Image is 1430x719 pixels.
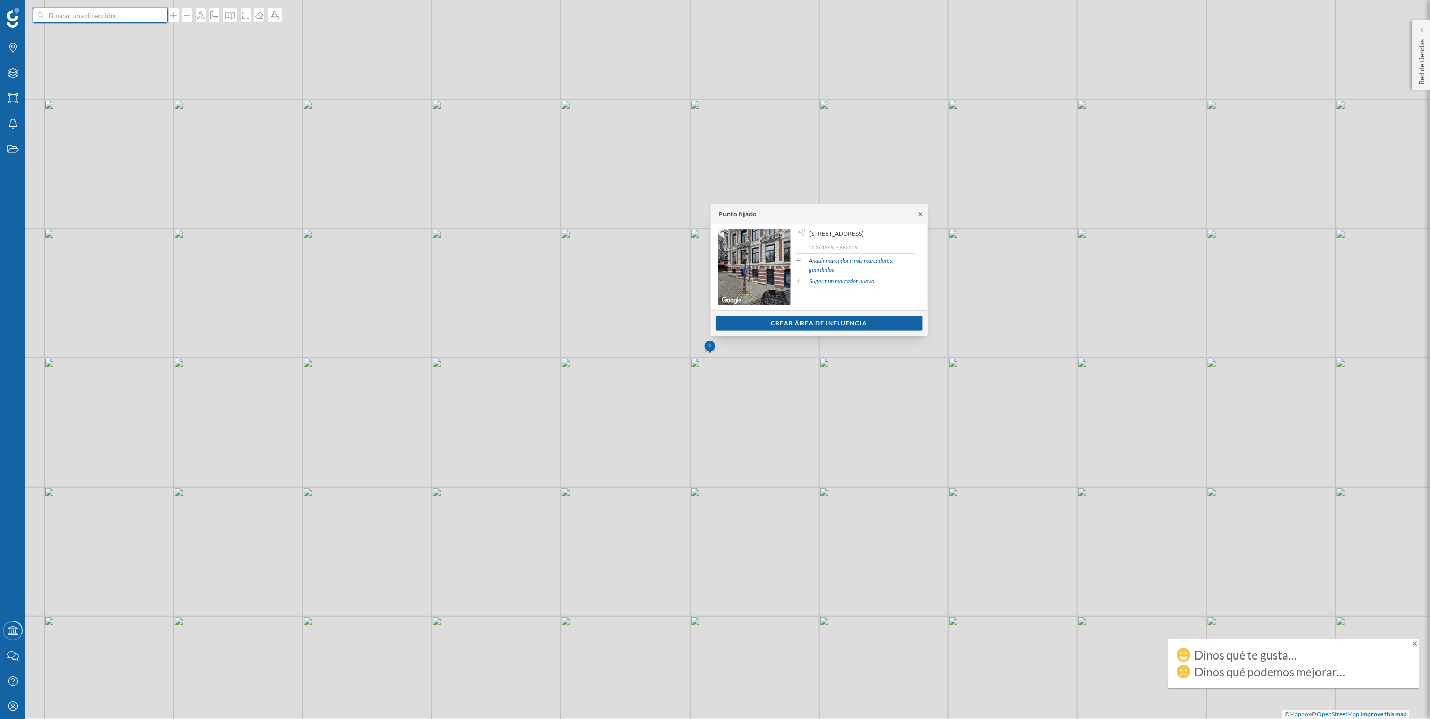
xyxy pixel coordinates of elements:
a: OpenStreetMap [1317,710,1360,718]
div: Dinos qué te gusta… [1194,650,1297,660]
img: Geoblink Logo [7,8,19,28]
p: Red de tiendas [1417,35,1427,85]
span: [STREET_ADDRESS] [809,229,864,238]
a: Añadir marcador a mis marcadores guardados [809,256,915,274]
a: Sugerir un marcador nuevo [809,277,874,286]
img: Marker [704,337,716,357]
span: Soporte [20,7,56,16]
div: © © [1282,710,1410,719]
a: Improve this map [1361,710,1407,718]
div: Punto fijado [718,210,757,219]
img: streetview [718,229,791,305]
a: Mapbox [1290,710,1312,718]
div: Dinos qué podemos mejorar… [1194,667,1345,677]
p: 52,361349, 4,882259 [809,244,915,251]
